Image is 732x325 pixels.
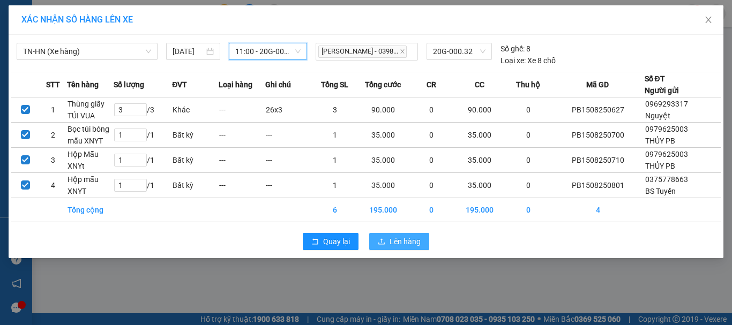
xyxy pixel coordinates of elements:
[365,79,401,90] span: Tổng cước
[704,16,713,24] span: close
[505,173,551,198] td: 0
[265,148,312,173] td: ---
[645,150,688,158] span: 0979625003
[265,97,312,123] td: 26x3
[378,238,385,246] span: upload
[551,123,645,148] td: PB1508250700
[645,162,675,170] span: THỦY PB
[67,198,114,222] td: Tổng cộng
[645,111,670,120] span: Nguyệt
[400,49,405,54] span: close
[505,123,551,148] td: 0
[67,97,114,123] td: Thùng giấy TÚI VUA
[369,233,429,250] button: uploadLên hàng
[114,97,172,123] td: / 3
[551,97,645,123] td: PB1508250627
[321,79,348,90] span: Tổng SL
[455,198,505,222] td: 195.000
[219,148,265,173] td: ---
[358,173,408,198] td: 35.000
[172,79,187,90] span: ĐVT
[475,79,484,90] span: CC
[505,198,551,222] td: 0
[408,198,455,222] td: 0
[645,187,676,195] span: BS Tuyến
[114,148,172,173] td: / 1
[433,43,485,59] span: 20G-000.32
[501,55,556,66] div: Xe 8 chỗ
[323,236,350,247] span: Quay lại
[311,198,358,222] td: 6
[311,97,358,123] td: 3
[693,5,723,35] button: Close
[358,123,408,148] td: 35.000
[390,236,421,247] span: Lên hàng
[23,43,151,59] span: TN-HN (Xe hàng)
[551,173,645,198] td: PB1508250801
[408,173,455,198] td: 0
[645,137,675,145] span: THỦY PB
[358,97,408,123] td: 90.000
[455,123,505,148] td: 35.000
[408,123,455,148] td: 0
[318,46,407,58] span: [PERSON_NAME] - 0398...
[67,148,114,173] td: Hộp Mẫu XNYt
[645,73,679,96] div: Số ĐT Người gửi
[46,79,60,90] span: STT
[358,198,408,222] td: 195.000
[358,148,408,173] td: 35.000
[311,173,358,198] td: 1
[219,97,265,123] td: ---
[455,148,505,173] td: 35.000
[303,233,358,250] button: rollbackQuay lại
[219,173,265,198] td: ---
[172,123,219,148] td: Bất kỳ
[455,173,505,198] td: 35.000
[586,79,609,90] span: Mã GD
[114,79,144,90] span: Số lượng
[21,14,133,25] span: XÁC NHẬN SỐ HÀNG LÊN XE
[645,125,688,133] span: 0979625003
[172,148,219,173] td: Bất kỳ
[114,173,172,198] td: / 1
[39,97,67,123] td: 1
[172,97,219,123] td: Khác
[501,55,526,66] span: Loại xe:
[645,175,688,184] span: 0375778663
[311,123,358,148] td: 1
[67,173,114,198] td: Hộp mẫu XNYT
[219,123,265,148] td: ---
[265,123,312,148] td: ---
[645,100,688,108] span: 0969293317
[173,46,204,57] input: 15/08/2025
[39,173,67,198] td: 4
[551,198,645,222] td: 4
[39,123,67,148] td: 2
[172,173,219,198] td: Bất kỳ
[551,148,645,173] td: PB1508250710
[408,97,455,123] td: 0
[219,79,252,90] span: Loại hàng
[67,123,114,148] td: Bọc túi bóng mẫu XNYT
[516,79,540,90] span: Thu hộ
[501,43,531,55] div: 8
[455,97,505,123] td: 90.000
[265,79,291,90] span: Ghi chú
[408,148,455,173] td: 0
[67,79,99,90] span: Tên hàng
[311,238,319,246] span: rollback
[265,173,312,198] td: ---
[505,148,551,173] td: 0
[505,97,551,123] td: 0
[427,79,436,90] span: CR
[114,123,172,148] td: / 1
[501,43,525,55] span: Số ghế:
[311,148,358,173] td: 1
[39,148,67,173] td: 3
[235,43,301,59] span: 11:00 - 20G-000.32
